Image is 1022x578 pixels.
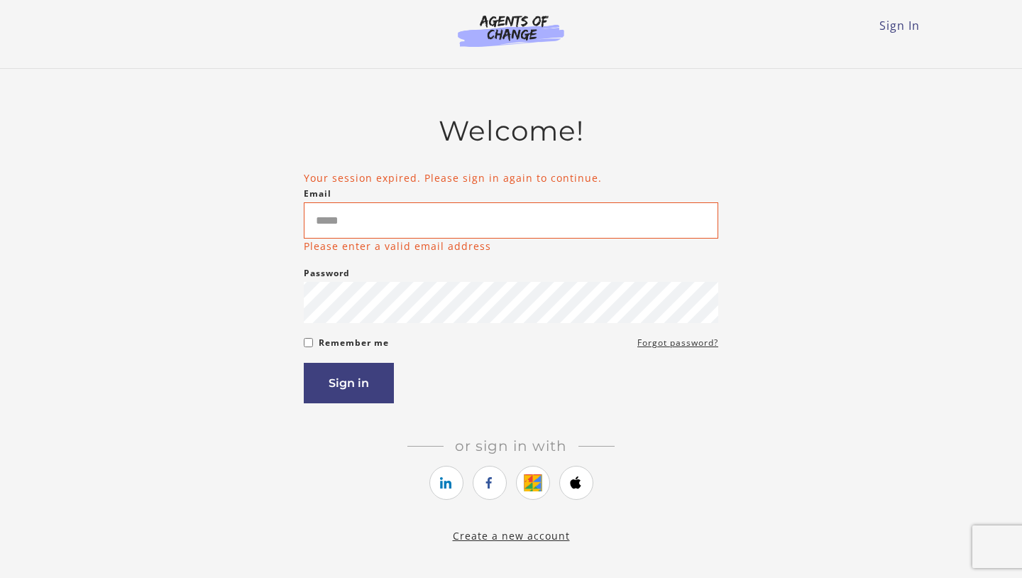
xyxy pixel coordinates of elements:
[444,437,578,454] span: Or sign in with
[559,466,593,500] a: https://courses.thinkific.com/users/auth/apple?ss%5Breferral%5D=&ss%5Buser_return_to%5D=%2Fusers%...
[304,239,491,253] p: Please enter a valid email address
[453,529,570,542] a: Create a new account
[304,265,350,282] label: Password
[304,185,331,202] label: Email
[473,466,507,500] a: https://courses.thinkific.com/users/auth/facebook?ss%5Breferral%5D=&ss%5Buser_return_to%5D=%2Fuse...
[304,363,394,403] button: Sign in
[879,18,920,33] a: Sign In
[304,114,718,148] h2: Welcome!
[304,170,718,185] li: Your session expired. Please sign in again to continue.
[443,14,579,47] img: Agents of Change Logo
[516,466,550,500] a: https://courses.thinkific.com/users/auth/google?ss%5Breferral%5D=&ss%5Buser_return_to%5D=%2Fusers...
[429,466,463,500] a: https://courses.thinkific.com/users/auth/linkedin?ss%5Breferral%5D=&ss%5Buser_return_to%5D=%2Fuse...
[319,334,389,351] label: Remember me
[637,334,718,351] a: Forgot password?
